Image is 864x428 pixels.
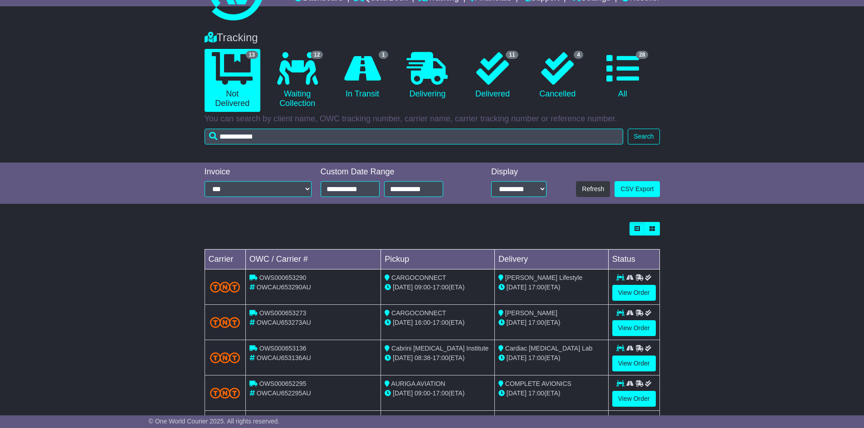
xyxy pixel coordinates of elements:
[257,319,311,326] span: OWCAU653273AU
[385,389,491,398] div: - (ETA)
[433,319,449,326] span: 17:00
[210,352,240,363] img: TNT_Domestic.png
[507,390,527,397] span: [DATE]
[595,49,650,102] a: 28 All
[246,51,258,59] span: 13
[415,319,430,326] span: 16:00
[498,353,605,363] div: (ETA)
[334,49,390,102] a: 1 In Transit
[391,274,446,281] span: CARGOCONNECT
[205,49,260,112] a: 13 Not Delivered
[257,390,311,397] span: OWCAU652295AU
[269,49,325,112] a: 12 Waiting Collection
[385,283,491,292] div: - (ETA)
[506,51,518,59] span: 11
[149,418,280,425] span: © One World Courier 2025. All rights reserved.
[612,285,656,301] a: View Order
[391,380,445,387] span: AURIGA AVIATION
[379,51,388,59] span: 1
[210,388,240,399] img: TNT_Domestic.png
[321,167,466,177] div: Custom Date Range
[381,250,495,269] td: Pickup
[259,274,307,281] span: OWS000653290
[433,284,449,291] span: 17:00
[507,354,527,361] span: [DATE]
[391,309,446,317] span: CARGOCONNECT
[494,250,608,269] td: Delivery
[385,353,491,363] div: - (ETA)
[528,284,544,291] span: 17:00
[200,31,664,44] div: Tracking
[505,380,571,387] span: COMPLETE AVIONICS
[210,282,240,293] img: TNT_Domestic.png
[498,283,605,292] div: (ETA)
[415,284,430,291] span: 09:00
[385,318,491,327] div: - (ETA)
[393,354,413,361] span: [DATE]
[505,309,557,317] span: [PERSON_NAME]
[528,354,544,361] span: 17:00
[528,319,544,326] span: 17:00
[530,49,586,102] a: 4 Cancelled
[205,167,312,177] div: Invoice
[415,390,430,397] span: 09:00
[393,390,413,397] span: [DATE]
[391,345,488,352] span: Cabrini [MEDICAL_DATA] Institute
[259,345,307,352] span: OWS000653136
[612,356,656,371] a: View Order
[245,250,381,269] td: OWC / Carrier #
[491,167,547,177] div: Display
[259,380,307,387] span: OWS000652295
[205,114,660,124] p: You can search by client name, OWC tracking number, carrier name, carrier tracking number or refe...
[505,274,582,281] span: [PERSON_NAME] Lifestyle
[464,49,520,102] a: 11 Delivered
[612,320,656,336] a: View Order
[498,389,605,398] div: (ETA)
[311,51,323,59] span: 12
[393,284,413,291] span: [DATE]
[210,317,240,328] img: TNT_Domestic.png
[257,354,311,361] span: OWCAU653136AU
[528,390,544,397] span: 17:00
[400,49,455,102] a: Delivering
[608,250,659,269] td: Status
[507,319,527,326] span: [DATE]
[507,284,527,291] span: [DATE]
[433,390,449,397] span: 17:00
[498,318,605,327] div: (ETA)
[612,391,656,407] a: View Order
[259,309,307,317] span: OWS000653273
[505,345,592,352] span: Cardiac [MEDICAL_DATA] Lab
[433,354,449,361] span: 17:00
[615,181,659,197] a: CSV Export
[415,354,430,361] span: 08:38
[205,250,245,269] td: Carrier
[257,284,311,291] span: OWCAU653290AU
[576,181,610,197] button: Refresh
[628,129,659,144] button: Search
[574,51,583,59] span: 4
[393,319,413,326] span: [DATE]
[636,51,648,59] span: 28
